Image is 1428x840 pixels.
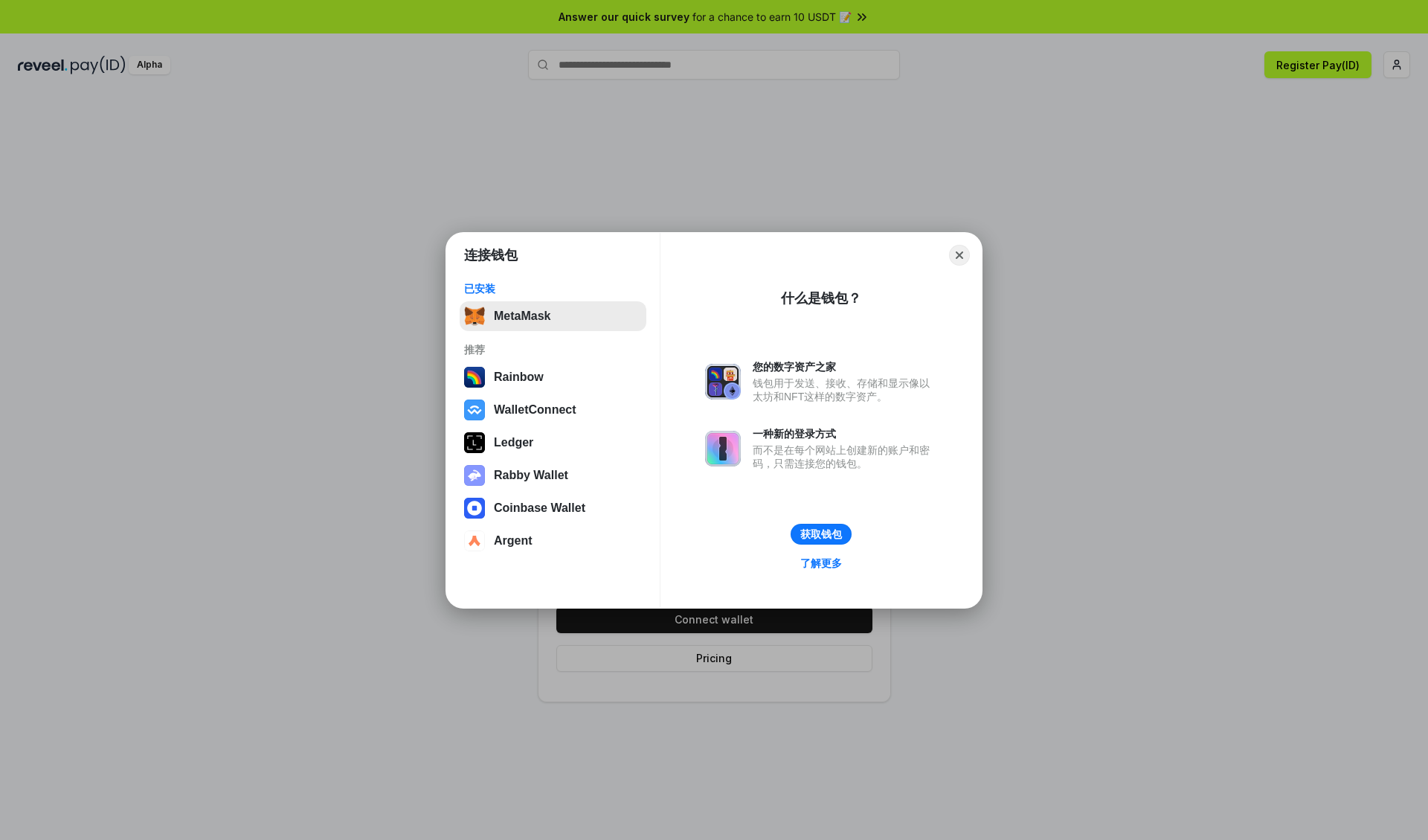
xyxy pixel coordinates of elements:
[494,403,576,417] div: WalletConnect
[781,289,861,307] div: 什么是钱包？
[753,443,937,470] div: 而不是在每个网站上创建新的账户和密码，只需连接您的钱包。
[705,364,741,400] img: svg+xml,%3Csvg%20xmlns%3D%22http%3A%2F%2Fwww.w3.org%2F2000%2Fsvg%22%20fill%3D%22none%22%20viewBox...
[800,557,842,570] div: 了解更多
[494,436,533,449] div: Ledger
[460,428,646,458] button: Ledger
[464,282,642,295] div: 已安装
[949,245,970,266] button: Close
[753,360,937,373] div: 您的数字资产之家
[791,524,852,545] button: 获取钱包
[464,246,518,264] h1: 连接钱包
[494,501,585,515] div: Coinbase Wallet
[464,306,485,327] img: svg+xml,%3Csvg%20fill%3D%22none%22%20height%3D%2233%22%20viewBox%3D%220%200%2035%2033%22%20width%...
[464,530,485,551] img: svg+xml,%3Csvg%20width%3D%2228%22%20height%3D%2228%22%20viewBox%3D%220%200%2028%2028%22%20fill%3D...
[460,461,646,490] button: Rabby Wallet
[705,431,741,467] img: svg+xml,%3Csvg%20xmlns%3D%22http%3A%2F%2Fwww.w3.org%2F2000%2Fsvg%22%20fill%3D%22none%22%20viewBox...
[494,469,568,482] div: Rabby Wallet
[464,432,485,453] img: svg+xml,%3Csvg%20xmlns%3D%22http%3A%2F%2Fwww.w3.org%2F2000%2Fsvg%22%20width%3D%2228%22%20height%3...
[464,367,485,388] img: svg+xml,%3Csvg%20width%3D%22120%22%20height%3D%22120%22%20viewBox%3D%220%200%20120%20120%22%20fil...
[464,465,485,486] img: svg+xml,%3Csvg%20xmlns%3D%22http%3A%2F%2Fwww.w3.org%2F2000%2Fsvg%22%20fill%3D%22none%22%20viewBox...
[460,362,646,392] button: Rainbow
[494,310,550,323] div: MetaMask
[791,554,851,573] a: 了解更多
[494,371,544,384] div: Rainbow
[460,526,646,556] button: Argent
[464,400,485,420] img: svg+xml,%3Csvg%20width%3D%2228%22%20height%3D%2228%22%20viewBox%3D%220%200%2028%2028%22%20fill%3D...
[460,301,646,331] button: MetaMask
[464,498,485,519] img: svg+xml,%3Csvg%20width%3D%2228%22%20height%3D%2228%22%20viewBox%3D%220%200%2028%2028%22%20fill%3D...
[753,376,937,403] div: 钱包用于发送、接收、存储和显示像以太坊和NFT这样的数字资产。
[753,427,937,440] div: 一种新的登录方式
[494,534,533,548] div: Argent
[460,395,646,425] button: WalletConnect
[800,528,842,541] div: 获取钱包
[464,343,642,356] div: 推荐
[460,493,646,523] button: Coinbase Wallet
